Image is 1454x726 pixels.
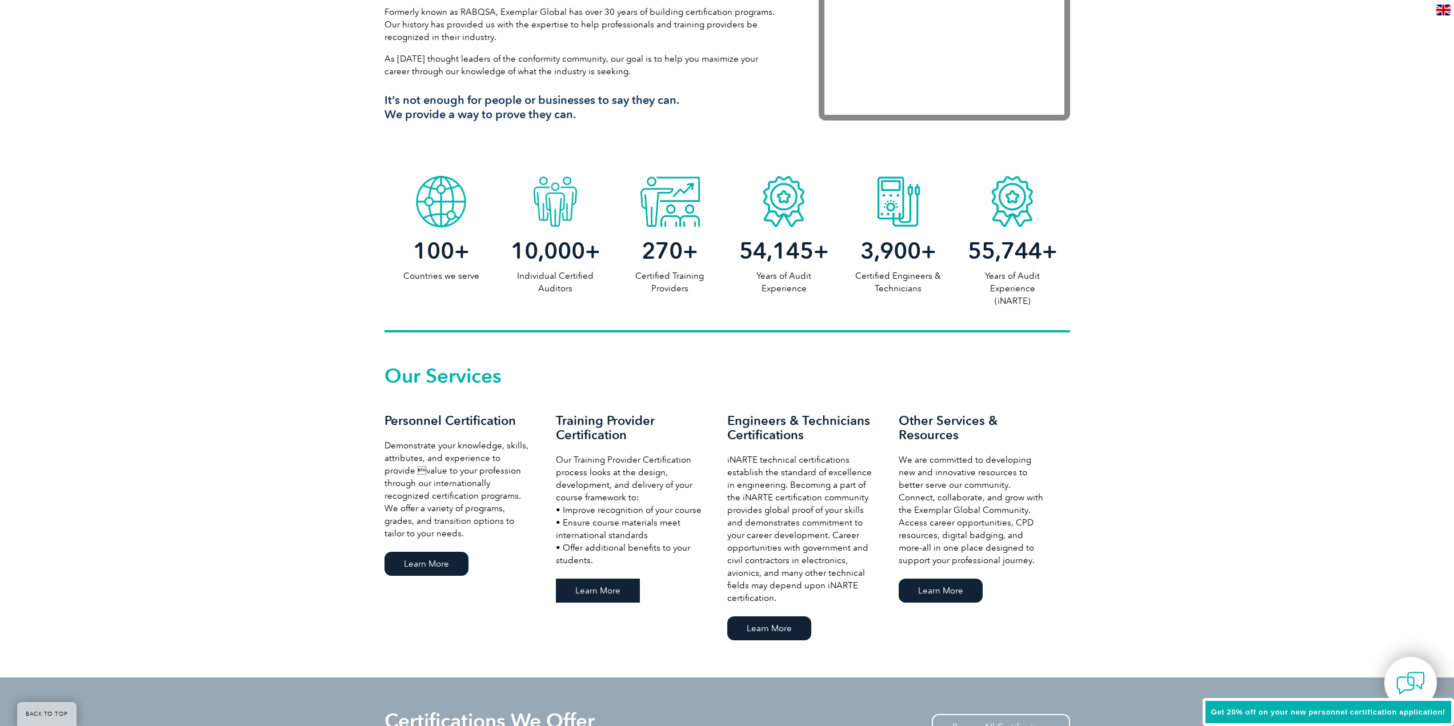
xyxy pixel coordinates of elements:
h2: + [727,242,841,260]
h2: + [955,242,1070,260]
img: en [1436,5,1451,15]
h2: + [841,242,955,260]
h2: + [498,242,612,260]
h2: Our Services [384,367,1070,385]
p: As [DATE] thought leaders of the conformity community, our goal is to help you maximize your care... [384,53,784,78]
a: Learn More [556,579,640,603]
h3: Training Provider Certification [556,414,704,442]
h3: It’s not enough for people or businesses to say they can. We provide a way to prove they can. [384,93,784,122]
h3: Other Services & Resources [899,414,1047,442]
span: 270 [642,237,683,264]
span: 54,145 [739,237,814,264]
img: contact-chat.png [1396,669,1425,697]
p: Certified Engineers & Technicians [841,270,955,295]
p: Formerly known as RABQSA, Exemplar Global has over 30 years of building certification programs. O... [384,6,784,43]
a: BACK TO TOP [17,702,77,726]
a: Learn More [899,579,983,603]
span: 10,000 [511,237,585,264]
p: We are committed to developing new and innovative resources to better serve our community. Connec... [899,454,1047,567]
h3: Engineers & Technicians Certifications [727,414,876,442]
span: Get 20% off on your new personnel certification application! [1211,708,1445,716]
h2: + [384,242,499,260]
p: Certified Training Providers [612,270,727,295]
h2: + [612,242,727,260]
span: 55,744 [968,237,1042,264]
p: Our Training Provider Certification process looks at the design, development, and delivery of you... [556,454,704,567]
p: Countries we serve [384,270,499,282]
a: Learn More [384,552,468,576]
p: Individual Certified Auditors [498,270,612,295]
p: Demonstrate your knowledge, skills, attributes, and experience to provide value to your professi... [384,439,533,540]
span: 100 [413,237,454,264]
h3: Personnel Certification [384,414,533,428]
a: Learn More [727,616,811,640]
p: iNARTE technical certifications establish the standard of excellence in engineering. Becoming a p... [727,454,876,604]
p: Years of Audit Experience (iNARTE) [955,270,1070,307]
p: Years of Audit Experience [727,270,841,295]
span: 3,900 [860,237,921,264]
